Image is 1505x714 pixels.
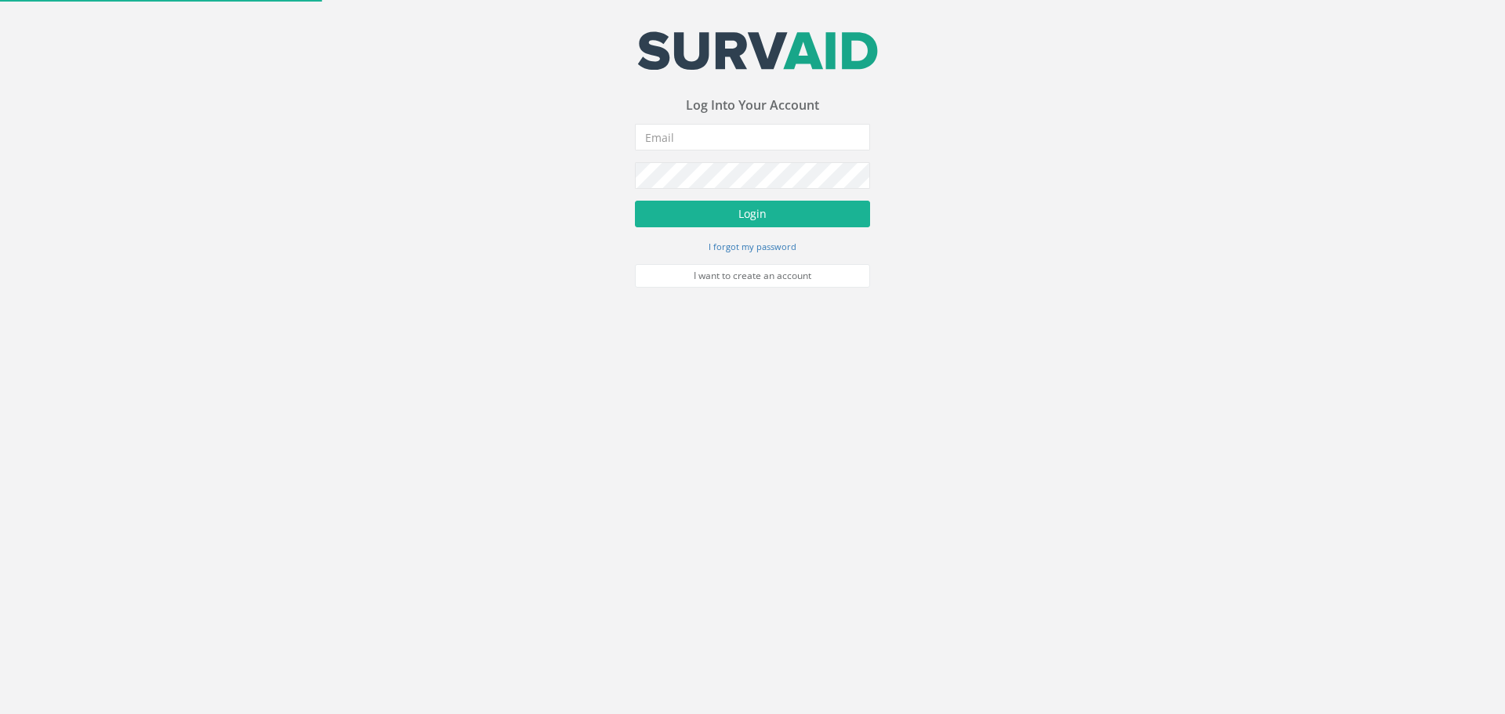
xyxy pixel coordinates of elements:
[635,264,870,288] a: I want to create an account
[635,124,870,150] input: Email
[709,241,796,252] small: I forgot my password
[635,99,870,113] h3: Log Into Your Account
[635,201,870,227] button: Login
[709,239,796,253] a: I forgot my password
